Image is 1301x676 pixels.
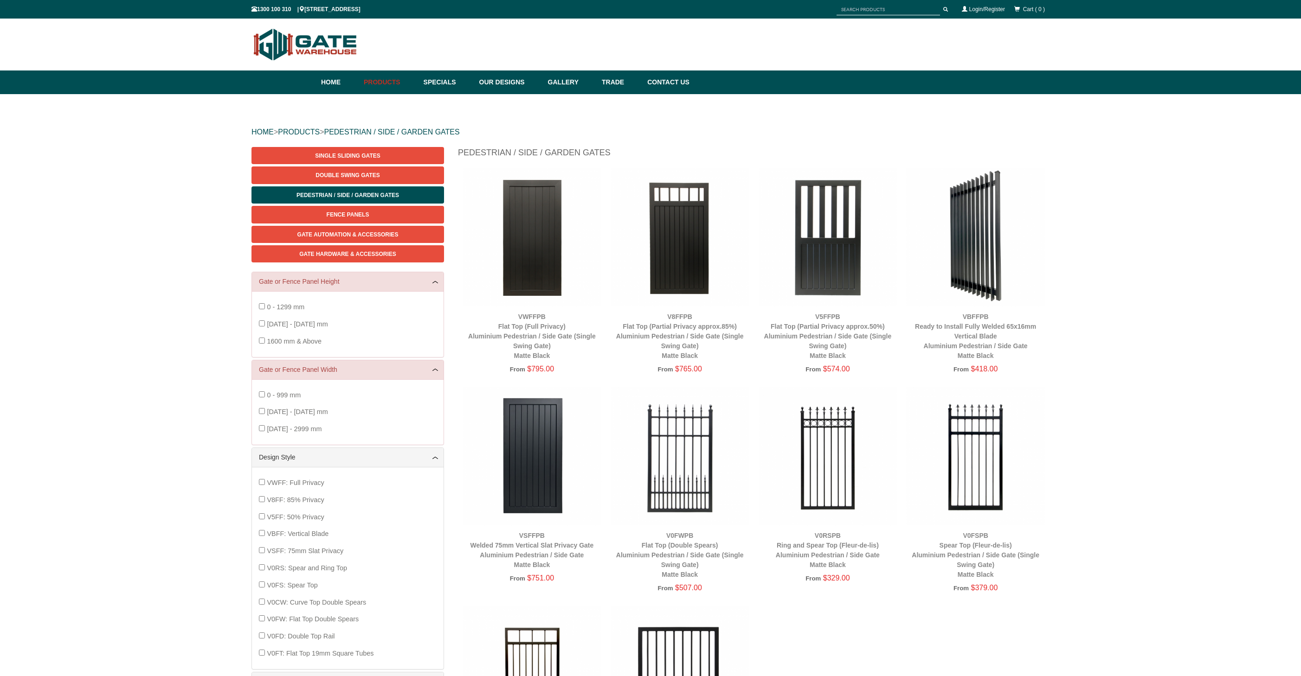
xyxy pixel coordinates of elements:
span: VWFF: Full Privacy [267,479,324,486]
a: PRODUCTS [278,128,320,136]
a: VBFFPBReady to Install Fully Welded 65x16mm Vertical BladeAluminium Pedestrian / Side GateMatte B... [915,313,1036,359]
a: PEDESTRIAN / SIDE / GARDEN GATES [324,128,459,136]
span: From [805,575,821,582]
span: From [657,366,673,373]
span: From [657,585,673,592]
span: VBFF: Vertical Blade [267,530,328,537]
img: VBFFPB - Ready to Install Fully Welded 65x16mm Vertical Blade - Aluminium Pedestrian / Side Gate ... [906,168,1045,306]
a: Gate Automation & Accessories [251,226,444,243]
h1: Pedestrian / Side / Garden Gates [458,147,1050,163]
span: From [953,585,969,592]
a: Login/Register [969,6,1005,13]
img: VSFFPB - Welded 75mm Vertical Slat Privacy Gate - Aluminium Pedestrian / Side Gate - Matte Black ... [463,387,601,525]
span: Cart ( 0 ) [1023,6,1045,13]
a: Contact Us [643,70,689,94]
span: V0RS: Spear and Ring Top [267,564,347,572]
a: V5FFPBFlat Top (Partial Privacy approx.50%)Aluminium Pedestrian / Side Gate (Single Swing Gate)Ma... [764,313,892,359]
span: From [805,366,821,373]
a: VSFFPBWelded 75mm Vertical Slat Privacy GateAluminium Pedestrian / Side GateMatte Black [470,532,593,568]
span: V0FS: Spear Top [267,581,317,589]
a: Our Designs [475,70,543,94]
a: Home [321,70,359,94]
img: V5FFPB - Flat Top (Partial Privacy approx.50%) - Aluminium Pedestrian / Side Gate (Single Swing G... [759,168,897,306]
a: Products [359,70,419,94]
a: Single Sliding Gates [251,147,444,164]
span: 0 - 1299 mm [267,303,304,311]
span: V0CW: Curve Top Double Spears [267,599,366,606]
a: Pedestrian / Side / Garden Gates [251,186,444,204]
a: V0FSPBSpear Top (Fleur-de-lis)Aluminium Pedestrian / Side Gate (Single Swing Gate)Matte Black [912,532,1039,578]
span: Double Swing Gates [316,172,380,179]
span: VSFF: 75mm Slat Privacy [267,547,343,555]
span: [DATE] - [DATE] mm [267,320,328,328]
span: V5FF: 50% Privacy [267,513,324,521]
a: Double Swing Gates [251,166,444,184]
span: $795.00 [527,365,554,373]
input: SEARCH PRODUCTS [837,4,940,15]
span: $574.00 [823,365,850,373]
span: $379.00 [971,584,998,592]
span: [DATE] - [DATE] mm [267,408,328,415]
a: Specials [419,70,475,94]
span: From [953,366,969,373]
span: V0FD: Double Top Rail [267,632,335,640]
span: Gate Hardware & Accessories [299,251,396,257]
span: Single Sliding Gates [315,153,380,159]
a: Gate or Fence Panel Height [259,277,437,287]
span: V0FT: Flat Top 19mm Square Tubes [267,650,374,657]
a: VWFFPBFlat Top (Full Privacy)Aluminium Pedestrian / Side Gate (Single Swing Gate)Matte Black [468,313,596,359]
img: V0FSPB - Spear Top (Fleur-de-lis) - Aluminium Pedestrian / Side Gate (Single Swing Gate) - Matte ... [906,387,1045,525]
span: Gate Automation & Accessories [297,231,399,238]
a: V8FFPBFlat Top (Partial Privacy approx.85%)Aluminium Pedestrian / Side Gate (Single Swing Gate)Ma... [616,313,744,359]
span: 1600 mm & Above [267,338,322,345]
img: V8FFPB - Flat Top (Partial Privacy approx.85%) - Aluminium Pedestrian / Side Gate (Single Swing G... [611,168,749,306]
span: Fence Panels [327,211,369,218]
a: Gate Hardware & Accessories [251,245,444,262]
a: HOME [251,128,274,136]
img: V0FWPB - Flat Top (Double Spears) - Aluminium Pedestrian / Side Gate (Single Swing Gate) - Matte ... [611,387,749,525]
span: [DATE] - 2999 mm [267,425,322,433]
img: V0RSPB - Ring and Spear Top (Fleur-de-lis) - Aluminium Pedestrian / Side Gate - Matte Black - Gat... [759,387,897,525]
span: $418.00 [971,365,998,373]
a: Fence Panels [251,206,444,223]
span: From [510,575,525,582]
span: V8FF: 85% Privacy [267,496,324,504]
span: $751.00 [527,574,554,582]
span: 1300 100 310 | [STREET_ADDRESS] [251,6,361,13]
span: $507.00 [675,584,702,592]
a: Gallery [543,70,597,94]
span: V0FW: Flat Top Double Spears [267,615,359,623]
img: VWFFPB - Flat Top (Full Privacy) - Aluminium Pedestrian / Side Gate (Single Swing Gate) - Matte B... [463,168,601,306]
a: V0FWPBFlat Top (Double Spears)Aluminium Pedestrian / Side Gate (Single Swing Gate)Matte Black [616,532,744,578]
span: 0 - 999 mm [267,391,301,399]
span: $329.00 [823,574,850,582]
a: Gate or Fence Panel Width [259,365,437,375]
div: > > [251,117,1050,147]
a: Trade [597,70,643,94]
a: V0RSPBRing and Spear Top (Fleur-de-lis)Aluminium Pedestrian / Side GateMatte Black [776,532,880,568]
a: Design Style [259,453,437,462]
span: From [510,366,525,373]
span: $765.00 [675,365,702,373]
img: Gate Warehouse [251,23,360,66]
span: Pedestrian / Side / Garden Gates [296,192,399,198]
